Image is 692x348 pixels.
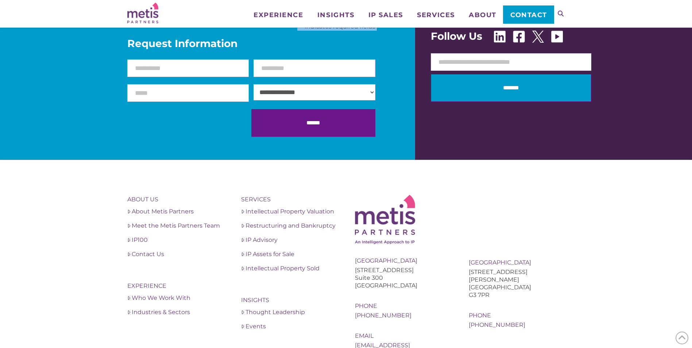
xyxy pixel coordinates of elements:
[417,12,455,18] span: Services
[127,250,224,259] a: Contact Us
[532,31,544,43] img: X
[241,308,337,317] a: Thought Leadership
[254,12,303,18] span: Experience
[355,266,451,274] div: [STREET_ADDRESS]
[368,12,403,18] span: IP Sales
[355,257,451,264] div: [GEOGRAPHIC_DATA]
[469,259,565,266] div: [GEOGRAPHIC_DATA]
[127,221,224,230] a: Meet the Metis Partners Team
[127,38,375,49] span: Request Information
[494,31,506,43] img: Linkedin
[317,12,354,18] span: Insights
[469,12,496,18] span: About
[127,294,224,302] a: Who We Work With
[431,31,482,41] span: Follow Us
[241,195,337,204] h4: Services
[469,312,565,319] div: Phone
[127,308,224,317] a: Industries & Sectors
[241,295,337,305] h4: Insights
[355,274,451,282] div: Suite 300
[241,207,337,216] a: Intellectual Property Valuation
[127,3,158,23] img: Metis Partners
[241,250,337,259] a: IP Assets for Sale
[469,321,525,328] a: [PHONE_NUMBER]
[355,282,451,289] div: [GEOGRAPHIC_DATA]
[355,332,451,340] div: Email
[510,12,547,18] span: Contact
[469,268,565,283] div: [STREET_ADDRESS][PERSON_NAME]
[469,283,565,291] div: [GEOGRAPHIC_DATA]
[241,322,337,331] a: Events
[355,195,415,244] img: Metis Logo
[241,221,337,230] a: Restructuring and Bankruptcy
[355,302,451,310] div: Phone
[551,31,563,43] img: Youtube
[241,236,337,244] a: IP Advisory
[127,236,224,244] a: IP100
[503,5,554,24] a: Contact
[127,207,224,216] a: About Metis Partners
[469,291,565,299] div: G3 7PR
[127,195,224,204] h4: About Us
[127,109,238,138] iframe: reCAPTCHA
[355,312,411,319] a: [PHONE_NUMBER]
[241,264,337,273] a: Intellectual Property Sold
[676,332,688,344] span: Back to Top
[513,31,525,43] img: Facebook
[127,281,224,291] h4: Experience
